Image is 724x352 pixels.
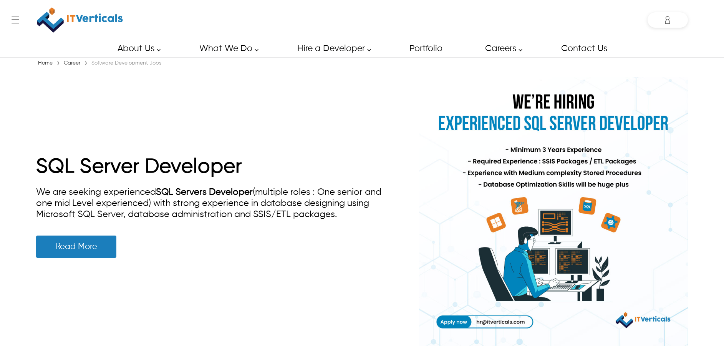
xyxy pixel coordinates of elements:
[62,60,82,66] a: Career
[36,60,55,66] a: Home
[419,77,688,346] img: sql server developer job
[36,4,123,36] a: IT Verticals Inc
[56,58,60,69] span: ›
[191,40,263,57] a: What We Do
[36,187,384,220] div: We are seeking experienced (multiple roles : One senior and one mid Level experienced) with stron...
[476,40,527,57] a: Careers
[36,157,242,177] a: SQL Server Developer
[36,236,116,258] a: Read More
[552,40,615,57] a: Contact Us
[288,40,375,57] a: Hire a Developer
[109,40,165,57] a: About Us
[401,40,451,57] a: Portfolio
[84,58,88,69] span: ›
[89,59,163,67] div: Software Development Jobs
[37,4,123,36] img: IT Verticals Inc
[156,188,253,197] a: SQL Servers Developer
